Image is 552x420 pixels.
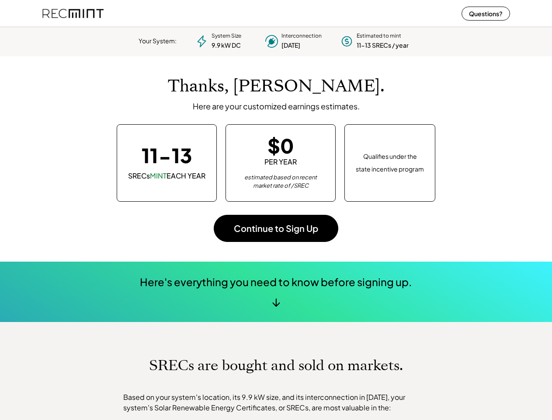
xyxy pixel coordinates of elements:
div: $0 [267,136,294,155]
h1: SRECs are bought and sold on markets. [149,357,403,374]
div: 11-13 [142,145,192,165]
div: Here are your customized earnings estimates. [193,101,360,111]
div: estimated based on recent market rate of /SREC [237,173,324,190]
div: PER YEAR [264,157,297,167]
div: Here's everything you need to know before signing up. [140,275,412,290]
div: Interconnection [281,32,322,40]
div: state incentive program [356,164,424,174]
div: SRECs EACH YEAR [128,171,205,181]
button: Continue to Sign Up [214,215,338,242]
div: System Size [212,32,241,40]
font: MINT [150,171,167,180]
h1: Thanks, [PERSON_NAME]. [168,76,385,97]
div: Based on your system's location, its 9.9 kW size, and its interconnection in [DATE], your system'... [123,392,429,413]
div: [DATE] [281,41,300,50]
div: ↓ [272,295,280,308]
div: 11-13 SRECs / year [357,41,409,50]
div: 9.9 kW DC [212,41,241,50]
img: recmint-logotype%403x%20%281%29.jpeg [42,2,104,25]
div: Qualifies under the [363,152,417,161]
div: Your System: [139,37,177,45]
div: Estimated to mint [357,32,401,40]
button: Questions? [462,7,510,21]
